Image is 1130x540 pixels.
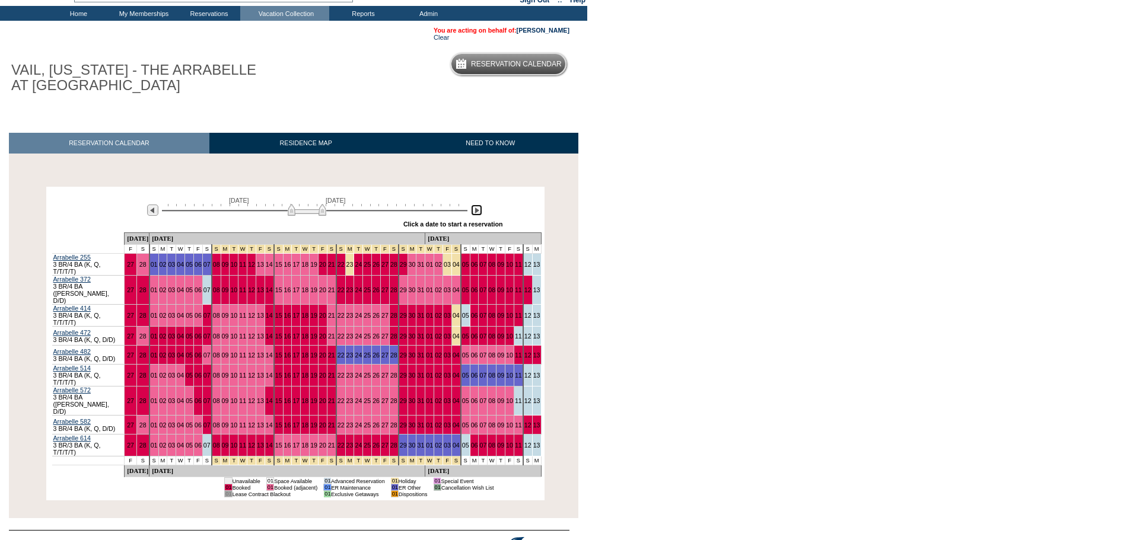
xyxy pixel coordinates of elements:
[471,286,478,293] a: 06
[524,261,531,268] a: 12
[230,261,237,268] a: 10
[364,333,371,340] a: 25
[400,286,407,293] a: 29
[319,372,326,379] a: 20
[168,352,175,359] a: 03
[435,372,442,379] a: 02
[310,261,317,268] a: 19
[444,352,451,359] a: 03
[497,261,504,268] a: 09
[517,27,569,34] a: [PERSON_NAME]
[319,286,326,293] a: 20
[186,312,193,319] a: 05
[147,205,158,216] img: Previous
[319,312,326,319] a: 20
[222,312,229,319] a: 09
[390,286,397,293] a: 28
[471,205,482,216] img: Next
[139,286,147,293] a: 28
[213,352,220,359] a: 08
[230,372,237,379] a: 10
[471,352,478,359] a: 06
[53,305,91,312] a: Arrabelle 414
[346,286,354,293] a: 23
[497,372,504,379] a: 09
[381,352,389,359] a: 27
[275,312,282,319] a: 15
[239,286,246,293] a: 11
[230,312,237,319] a: 10
[168,312,175,319] a: 03
[239,333,246,340] a: 11
[203,372,211,379] a: 07
[239,312,246,319] a: 11
[338,261,345,268] a: 22
[222,261,229,268] a: 09
[488,333,495,340] a: 08
[479,352,486,359] a: 07
[394,6,460,21] td: Admin
[151,372,158,379] a: 01
[203,333,211,340] a: 07
[310,352,317,359] a: 19
[275,352,282,359] a: 15
[417,372,424,379] a: 31
[381,312,389,319] a: 27
[127,312,134,319] a: 27
[177,312,184,319] a: 04
[284,333,291,340] a: 16
[222,352,229,359] a: 09
[177,352,184,359] a: 04
[53,276,91,283] a: Arrabelle 372
[328,372,335,379] a: 21
[292,372,300,379] a: 17
[515,372,522,379] a: 11
[222,333,229,340] a: 09
[257,312,264,319] a: 13
[471,312,478,319] a: 06
[139,312,147,319] a: 28
[426,261,433,268] a: 01
[338,312,345,319] a: 22
[346,312,354,319] a: 23
[409,352,416,359] a: 30
[400,333,407,340] a: 29
[44,6,110,21] td: Home
[409,261,416,268] a: 30
[355,286,362,293] a: 24
[435,352,442,359] a: 02
[497,312,504,319] a: 09
[364,286,371,293] a: 25
[506,261,513,268] a: 10
[479,286,486,293] a: 07
[435,286,442,293] a: 02
[426,286,433,293] a: 01
[400,372,407,379] a: 29
[222,372,229,379] a: 09
[373,333,380,340] a: 26
[213,372,220,379] a: 08
[390,352,397,359] a: 28
[381,372,389,379] a: 27
[453,352,460,359] a: 04
[524,312,531,319] a: 12
[284,312,291,319] a: 16
[444,333,451,340] a: 03
[390,333,397,340] a: 28
[275,286,282,293] a: 15
[355,352,362,359] a: 24
[338,333,345,340] a: 22
[479,261,486,268] a: 07
[533,352,540,359] a: 13
[127,352,134,359] a: 27
[355,372,362,379] a: 24
[275,261,282,268] a: 15
[355,333,362,340] a: 24
[319,261,326,268] a: 20
[462,333,469,340] a: 05
[488,372,495,379] a: 08
[524,352,531,359] a: 12
[127,333,134,340] a: 27
[195,261,202,268] a: 06
[257,352,264,359] a: 13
